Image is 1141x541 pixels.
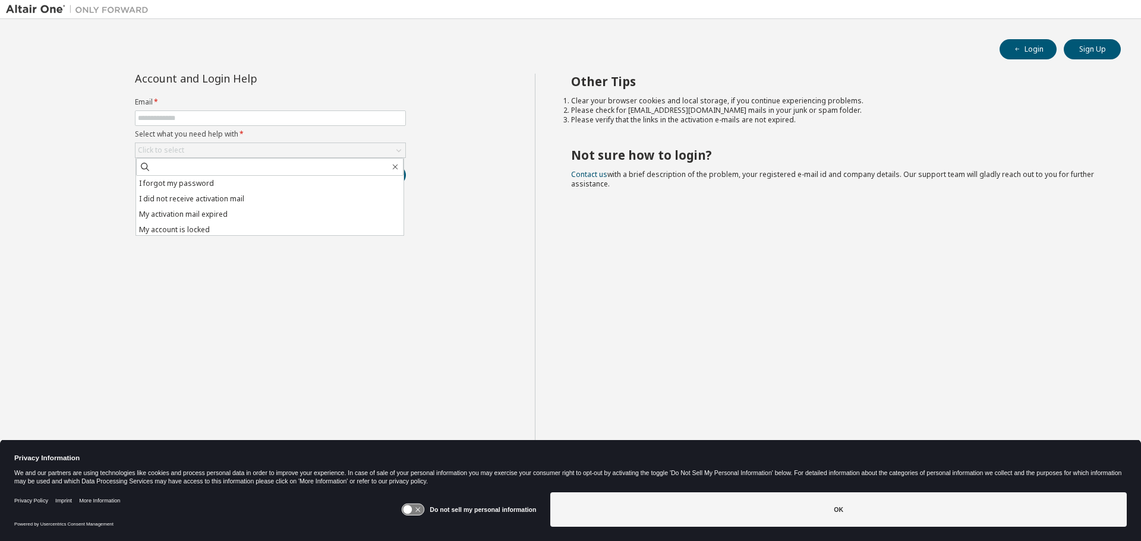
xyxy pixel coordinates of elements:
[571,96,1100,106] li: Clear your browser cookies and local storage, if you continue experiencing problems.
[135,129,406,139] label: Select what you need help with
[571,115,1100,125] li: Please verify that the links in the activation e-mails are not expired.
[571,169,1094,189] span: with a brief description of the problem, your registered e-mail id and company details. Our suppo...
[6,4,155,15] img: Altair One
[571,74,1100,89] h2: Other Tips
[1064,39,1121,59] button: Sign Up
[571,147,1100,163] h2: Not sure how to login?
[136,176,404,191] li: I forgot my password
[138,145,184,155] div: Click to select
[571,106,1100,115] li: Please check for [EMAIL_ADDRESS][DOMAIN_NAME] mails in your junk or spam folder.
[135,74,352,83] div: Account and Login Help
[571,169,607,179] a: Contact us
[135,97,406,107] label: Email
[1000,39,1057,59] button: Login
[135,143,405,157] div: Click to select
